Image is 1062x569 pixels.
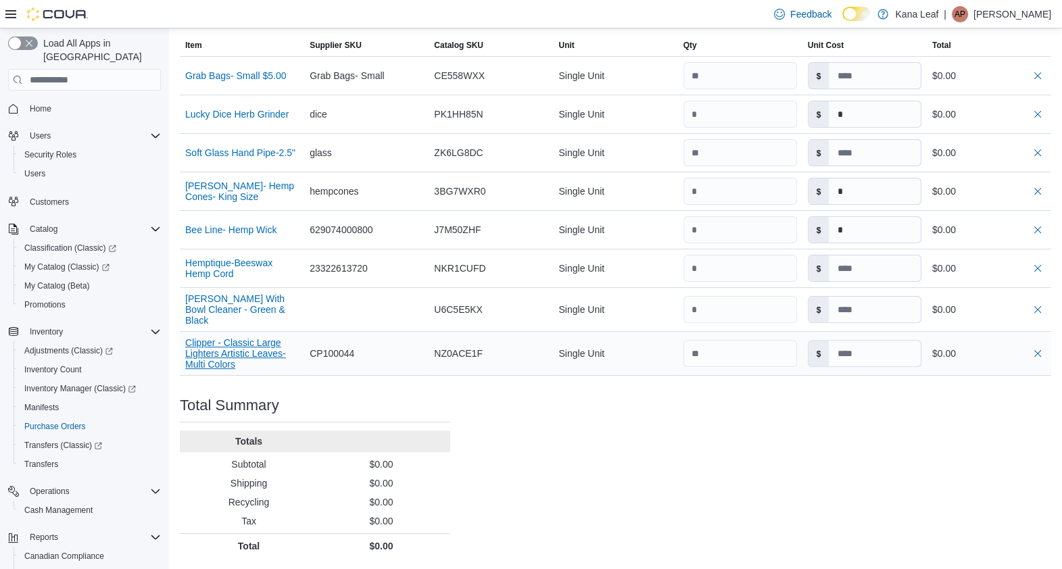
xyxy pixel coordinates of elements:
label: $ [808,217,829,243]
a: Purchase Orders [19,418,91,435]
span: My Catalog (Beta) [24,280,90,291]
span: Load All Apps in [GEOGRAPHIC_DATA] [38,36,161,64]
span: J7M50ZHF [434,222,481,238]
button: [PERSON_NAME]- Hemp Cones- King Size [185,180,299,202]
button: Users [14,164,166,183]
label: $ [808,255,829,281]
a: My Catalog (Classic) [19,259,115,275]
span: NZ0ACE1F [434,345,483,362]
button: Inventory Count [14,360,166,379]
p: [PERSON_NAME] [973,6,1051,22]
p: Kana Leaf [895,6,938,22]
span: Inventory Count [19,362,161,378]
img: Cova [27,7,88,21]
p: $0.00 [318,457,445,471]
span: Catalog [24,221,161,237]
span: Users [30,130,51,141]
span: Item [185,40,202,51]
a: Transfers [19,456,64,472]
button: Customers [3,191,166,211]
div: $0.00 [932,183,1046,199]
span: Inventory Manager (Classic) [19,380,161,397]
a: Transfers (Classic) [19,437,107,453]
button: Catalog SKU [429,34,553,56]
span: Classification (Classic) [19,240,161,256]
span: Canadian Compliance [19,548,161,564]
button: Catalog [3,220,166,239]
input: Dark Mode [842,7,871,21]
a: Classification (Classic) [19,240,122,256]
label: $ [808,63,829,89]
span: Reports [24,529,161,545]
span: Promotions [24,299,66,310]
button: Inventory [3,322,166,341]
span: Users [24,168,45,179]
span: Total [932,40,951,51]
p: Tax [185,514,312,528]
span: ZK6LG8DC [434,145,483,161]
a: Inventory Manager (Classic) [19,380,141,397]
button: Qty [678,34,802,56]
span: Transfers (Classic) [19,437,161,453]
span: PK1HH85N [434,106,483,122]
span: Operations [24,483,161,499]
span: Operations [30,486,70,497]
span: Canadian Compliance [24,551,104,562]
button: Reports [3,528,166,547]
div: Single Unit [553,255,677,282]
span: My Catalog (Classic) [24,262,110,272]
span: Users [19,166,161,182]
label: $ [808,140,829,166]
button: Users [3,126,166,145]
a: Adjustments (Classic) [14,341,166,360]
a: Inventory Manager (Classic) [14,379,166,398]
a: Adjustments (Classic) [19,343,118,359]
span: Inventory [24,324,161,340]
button: Unit Cost [802,34,927,56]
button: Unit [553,34,677,56]
span: Inventory Count [24,364,82,375]
button: Total [927,34,1051,56]
span: Manifests [24,402,59,413]
span: Home [24,100,161,117]
button: Users [24,128,56,144]
span: 3BG7WXR0 [434,183,485,199]
button: Home [3,99,166,118]
button: Canadian Compliance [14,547,166,566]
p: Shipping [185,476,312,490]
a: Feedback [769,1,837,28]
button: Item [180,34,304,56]
span: glass [310,145,332,161]
span: Adjustments (Classic) [24,345,113,356]
div: $0.00 [932,68,1046,84]
span: Qty [683,40,697,51]
button: Bee Line- Hemp Wick [185,224,276,235]
a: Users [19,166,51,182]
a: Promotions [19,297,71,313]
div: $0.00 [932,222,1046,238]
div: Single Unit [553,340,677,367]
p: Recycling [185,495,312,509]
div: Single Unit [553,139,677,166]
button: Promotions [14,295,166,314]
span: Customers [30,197,69,207]
span: Promotions [19,297,161,313]
p: Subtotal [185,457,312,471]
button: Catalog [24,221,63,237]
span: Catalog SKU [434,40,483,51]
div: Single Unit [553,178,677,205]
span: Classification (Classic) [24,243,116,253]
div: $0.00 [932,260,1046,276]
p: $0.00 [318,476,445,490]
a: Inventory Count [19,362,87,378]
button: Operations [24,483,75,499]
a: Home [24,101,57,117]
button: Hemptique-Beeswax Hemp Cord [185,257,299,279]
span: Security Roles [24,149,76,160]
span: CE558WXX [434,68,485,84]
span: NKR1CUFD [434,260,485,276]
span: Cash Management [24,505,93,516]
div: Avery Pitawanakwat [952,6,968,22]
button: Grab Bags- Small $5.00 [185,70,286,81]
span: Users [24,128,161,144]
